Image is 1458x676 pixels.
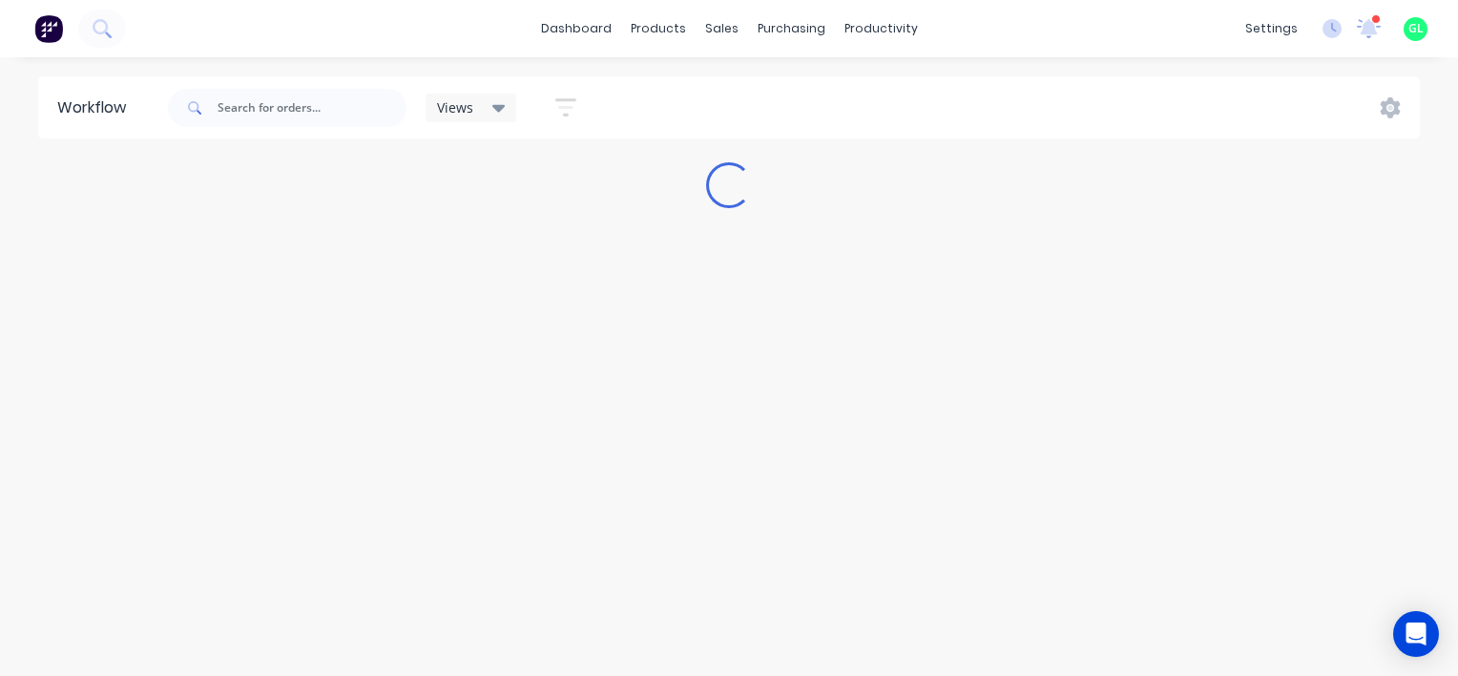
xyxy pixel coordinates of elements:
[1236,14,1307,43] div: settings
[1408,20,1424,37] span: GL
[748,14,835,43] div: purchasing
[531,14,621,43] a: dashboard
[34,14,63,43] img: Factory
[696,14,748,43] div: sales
[621,14,696,43] div: products
[1393,611,1439,657] div: Open Intercom Messenger
[57,96,135,119] div: Workflow
[437,97,473,117] span: Views
[835,14,927,43] div: productivity
[218,89,406,127] input: Search for orders...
